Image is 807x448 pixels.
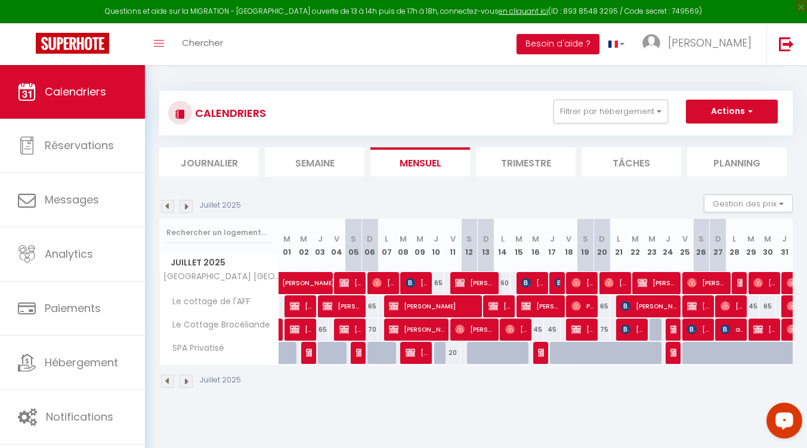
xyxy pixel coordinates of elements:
[759,295,776,317] div: 65
[604,271,626,294] span: [PERSON_NAME]
[173,23,232,65] a: Chercher
[687,271,726,294] span: [PERSON_NAME]
[45,301,101,316] span: Paiements
[737,271,743,294] span: [PERSON_NAME]
[776,219,793,272] th: 31
[45,246,93,261] span: Analytics
[162,272,281,281] span: [GEOGRAPHIC_DATA] [GEOGRAPHIC_DATA] ville - [GEOGRAPHIC_DATA]
[283,233,290,245] abbr: M
[455,271,494,294] span: [PERSON_NAME]
[583,233,588,245] abbr: S
[515,233,522,245] abbr: M
[389,295,478,317] span: [PERSON_NAME]
[466,233,472,245] abbr: S
[757,398,807,448] iframe: LiveChat chat widget
[666,233,670,245] abbr: J
[687,147,787,177] li: Planning
[621,318,643,341] span: [PERSON_NAME]
[617,233,620,245] abbr: L
[182,36,223,49] span: Chercher
[378,219,395,272] th: 07
[45,192,99,207] span: Messages
[329,219,345,272] th: 04
[478,219,494,272] th: 13
[753,318,775,341] span: [PERSON_NAME]
[732,233,736,245] abbr: L
[416,233,423,245] abbr: M
[721,295,743,317] span: [PERSON_NAME]
[290,318,312,341] span: [EMAIL_ADDRESS][DOMAIN_NAME] Gentillet
[521,271,543,294] span: [PERSON_NAME]
[743,219,759,272] th: 29
[687,318,709,341] span: [PERSON_NAME]
[166,222,272,243] input: Rechercher un logement...
[372,271,394,294] span: [PERSON_NAME]
[265,147,364,177] li: Semaine
[527,219,544,272] th: 16
[295,219,312,272] th: 02
[566,233,571,245] abbr: V
[345,219,362,272] th: 05
[46,409,113,424] span: Notifications
[312,219,329,272] th: 03
[582,147,681,177] li: Tâches
[323,295,361,317] span: [PERSON_NAME]
[644,219,660,272] th: 23
[395,219,412,272] th: 08
[577,219,594,272] th: 19
[686,100,778,123] button: Actions
[45,138,114,153] span: Réservations
[351,233,356,245] abbr: S
[554,100,668,123] button: Filtrer par hébergement
[200,200,241,211] p: Juillet 2025
[532,233,539,245] abbr: M
[517,34,599,54] button: Besoin d'aide ?
[521,295,560,317] span: [PERSON_NAME]
[571,271,593,294] span: [PERSON_NAME]
[160,254,279,271] span: Juillet 2025
[444,342,461,364] div: 20
[312,319,329,341] div: 65
[282,265,364,288] span: [PERSON_NAME]
[455,318,494,341] span: [PERSON_NAME]
[764,233,771,245] abbr: M
[593,295,610,317] div: 65
[593,219,610,272] th: 20
[759,219,776,272] th: 30
[505,318,527,341] span: [PERSON_NAME]
[476,147,576,177] li: Trimestre
[461,219,478,272] th: 12
[444,219,461,272] th: 11
[743,295,759,317] div: 45
[318,233,323,245] abbr: J
[279,219,296,272] th: 01
[483,233,489,245] abbr: D
[494,272,511,294] div: 60
[710,219,726,272] th: 27
[428,219,445,272] th: 10
[715,233,721,245] abbr: D
[400,233,407,245] abbr: M
[162,342,227,355] span: SPA Privatisé
[670,318,676,341] span: [PERSON_NAME]
[279,272,296,295] a: [PERSON_NAME]
[544,319,561,341] div: 45
[621,295,676,317] span: [PERSON_NAME]
[660,219,676,272] th: 24
[638,271,676,294] span: [PERSON_NAME]
[501,233,505,245] abbr: L
[300,233,307,245] abbr: M
[632,233,639,245] abbr: M
[698,233,704,245] abbr: S
[571,318,593,341] span: [PERSON_NAME]
[45,84,106,99] span: Calendriers
[367,233,373,245] abbr: D
[633,23,766,65] a: ... [PERSON_NAME]
[676,219,693,272] th: 25
[339,318,361,341] span: [PERSON_NAME]
[290,295,312,317] span: [PERSON_NAME]
[499,6,548,16] a: en cliquant ici
[162,319,273,332] span: Le Cottage Brocéliande
[527,319,544,341] div: 45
